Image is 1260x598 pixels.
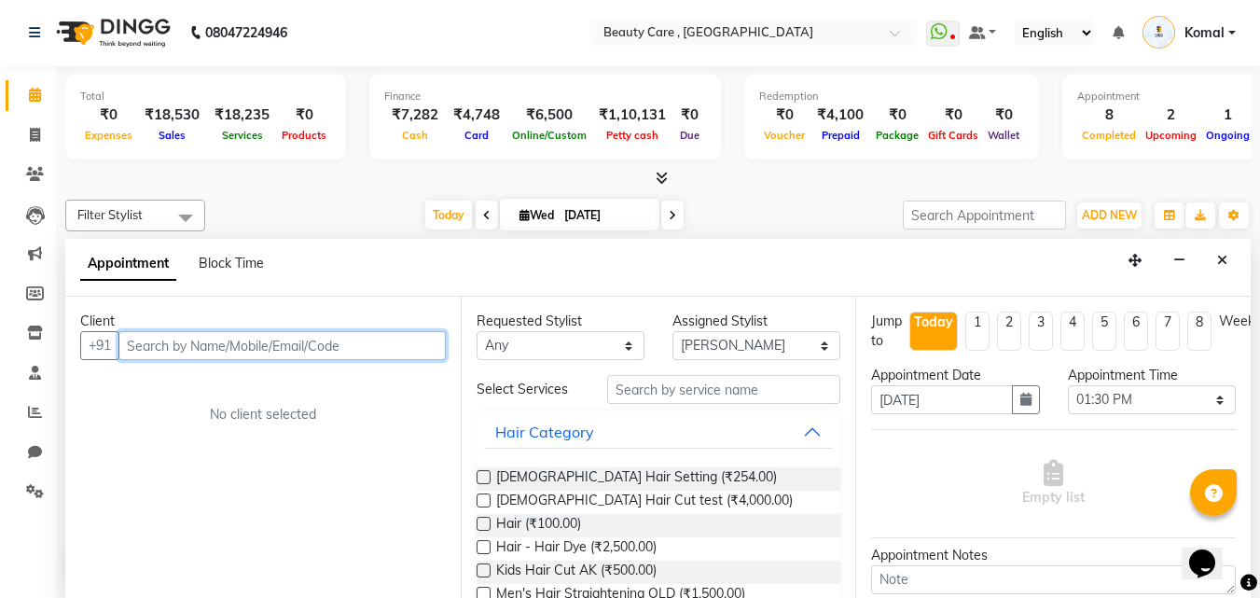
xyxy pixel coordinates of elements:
span: Komal [1184,23,1225,43]
li: 1 [965,312,990,351]
div: No client selected [125,405,401,424]
div: Hair Category [495,421,594,443]
span: Wed [515,208,559,222]
button: Hair Category [484,415,834,449]
span: Today [425,201,472,229]
div: Finance [384,89,706,104]
div: Today [914,313,953,332]
span: Voucher [759,129,810,142]
span: Cash [397,129,433,142]
span: [DEMOGRAPHIC_DATA] Hair Setting (₹254.00) [496,467,777,491]
div: ₹1,10,131 [591,104,673,126]
div: ₹4,748 [446,104,507,126]
div: 1 [1201,104,1254,126]
li: 8 [1187,312,1212,351]
img: Komal [1142,16,1175,49]
span: Empty list [1022,460,1085,508]
div: Assigned Stylist [672,312,840,331]
div: ₹0 [277,104,331,126]
div: Appointment Time [1068,366,1236,385]
div: Appointment Notes [871,546,1236,565]
li: 6 [1124,312,1148,351]
button: +91 [80,331,119,360]
span: Petty cash [602,129,663,142]
li: 3 [1029,312,1053,351]
img: logo [48,7,175,59]
div: Appointment Date [871,366,1039,385]
li: 7 [1156,312,1180,351]
span: Sales [154,129,190,142]
span: Completed [1077,129,1141,142]
div: ₹7,282 [384,104,446,126]
span: Hair (₹100.00) [496,514,581,537]
button: ADD NEW [1077,202,1142,229]
span: Wallet [983,129,1024,142]
b: 08047224946 [205,7,287,59]
input: Search by Name/Mobile/Email/Code [118,331,446,360]
input: yyyy-mm-dd [871,385,1012,414]
li: 4 [1060,312,1085,351]
span: Ongoing [1201,129,1254,142]
input: Search by service name [607,375,840,404]
span: Products [277,129,331,142]
div: 8 [1077,104,1141,126]
div: Requested Stylist [477,312,644,331]
div: ₹0 [80,104,137,126]
span: Hair - Hair Dye (₹2,500.00) [496,537,657,561]
div: ₹4,100 [810,104,871,126]
div: ₹0 [871,104,923,126]
div: ₹0 [923,104,983,126]
iframe: chat widget [1182,523,1241,579]
span: [DEMOGRAPHIC_DATA] Hair Cut test (₹4,000.00) [496,491,793,514]
input: Search Appointment [903,201,1066,229]
li: 2 [997,312,1021,351]
div: ₹18,530 [137,104,207,126]
span: Block Time [199,255,264,271]
input: 2025-09-03 [559,202,652,229]
div: Select Services [463,380,593,399]
span: Online/Custom [507,129,591,142]
div: ₹0 [983,104,1024,126]
div: ₹18,235 [207,104,277,126]
div: ₹6,500 [507,104,591,126]
div: Client [80,312,446,331]
span: ADD NEW [1082,208,1137,222]
span: Card [460,129,493,142]
div: Jump to [871,312,902,351]
div: ₹0 [759,104,810,126]
span: Package [871,129,923,142]
div: ₹0 [673,104,706,126]
span: Upcoming [1141,129,1201,142]
span: Gift Cards [923,129,983,142]
button: Close [1209,246,1236,275]
span: Expenses [80,129,137,142]
div: Total [80,89,331,104]
span: Due [675,129,704,142]
li: 5 [1092,312,1116,351]
span: Services [217,129,268,142]
div: 2 [1141,104,1201,126]
span: Filter Stylist [77,207,143,222]
span: Appointment [80,247,176,281]
span: Prepaid [817,129,865,142]
span: Kids Hair Cut AK (₹500.00) [496,561,657,584]
div: Redemption [759,89,1024,104]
